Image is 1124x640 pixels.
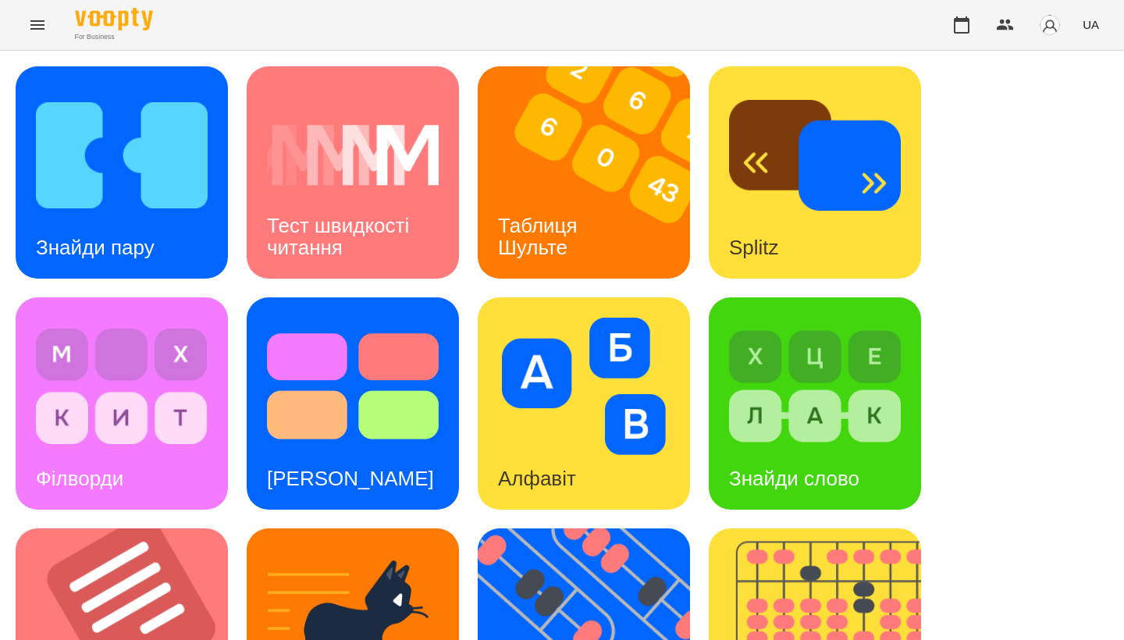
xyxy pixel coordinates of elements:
[729,318,901,455] img: Знайди слово
[709,297,921,510] a: Знайди словоЗнайди слово
[709,66,921,279] a: SplitzSplitz
[478,297,690,510] a: АлфавітАлфавіт
[267,214,414,258] h3: Тест швидкості читання
[267,318,439,455] img: Тест Струпа
[1083,16,1099,33] span: UA
[267,467,434,490] h3: [PERSON_NAME]
[729,236,779,259] h3: Splitz
[498,467,576,490] h3: Алфавіт
[16,297,228,510] a: ФілвордиФілворди
[75,8,153,30] img: Voopty Logo
[75,32,153,42] span: For Business
[729,87,901,224] img: Splitz
[36,318,208,455] img: Філворди
[16,66,228,279] a: Знайди паруЗнайди пару
[19,6,56,44] button: Menu
[1076,10,1105,39] button: UA
[478,66,710,279] img: Таблиця Шульте
[36,236,155,259] h3: Знайди пару
[36,87,208,224] img: Знайди пару
[478,66,690,279] a: Таблиця ШультеТаблиця Шульте
[36,467,123,490] h3: Філворди
[267,87,439,224] img: Тест швидкості читання
[247,297,459,510] a: Тест Струпа[PERSON_NAME]
[1039,14,1061,36] img: avatar_s.png
[729,467,859,490] h3: Знайди слово
[247,66,459,279] a: Тест швидкості читанняТест швидкості читання
[498,214,583,258] h3: Таблиця Шульте
[498,318,670,455] img: Алфавіт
